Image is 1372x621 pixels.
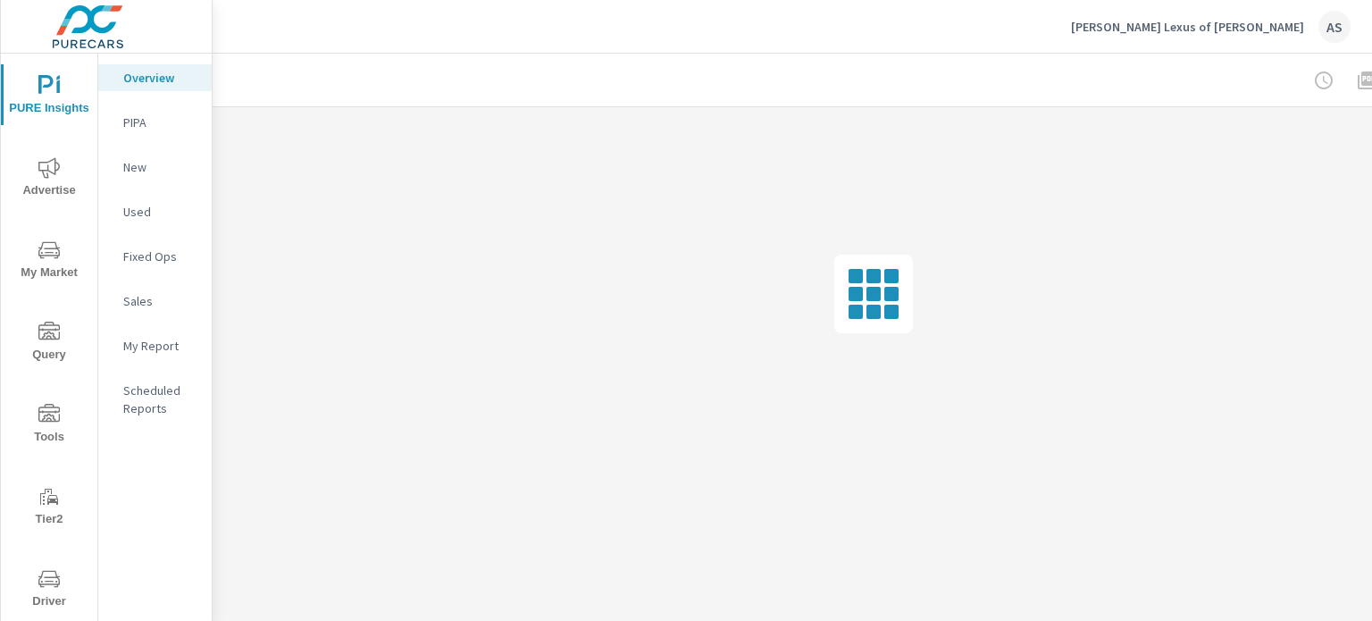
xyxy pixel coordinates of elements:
[98,243,212,270] div: Fixed Ops
[6,568,92,612] span: Driver
[6,404,92,448] span: Tools
[6,157,92,201] span: Advertise
[98,377,212,422] div: Scheduled Reports
[123,248,197,265] p: Fixed Ops
[6,239,92,283] span: My Market
[6,322,92,365] span: Query
[123,292,197,310] p: Sales
[98,109,212,136] div: PIPA
[6,486,92,530] span: Tier2
[123,113,197,131] p: PIPA
[98,154,212,180] div: New
[6,75,92,119] span: PURE Insights
[98,332,212,359] div: My Report
[123,382,197,417] p: Scheduled Reports
[1071,19,1304,35] p: [PERSON_NAME] Lexus of [PERSON_NAME]
[123,337,197,355] p: My Report
[98,64,212,91] div: Overview
[1318,11,1351,43] div: AS
[98,198,212,225] div: Used
[123,203,197,221] p: Used
[123,158,197,176] p: New
[98,288,212,315] div: Sales
[123,69,197,87] p: Overview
